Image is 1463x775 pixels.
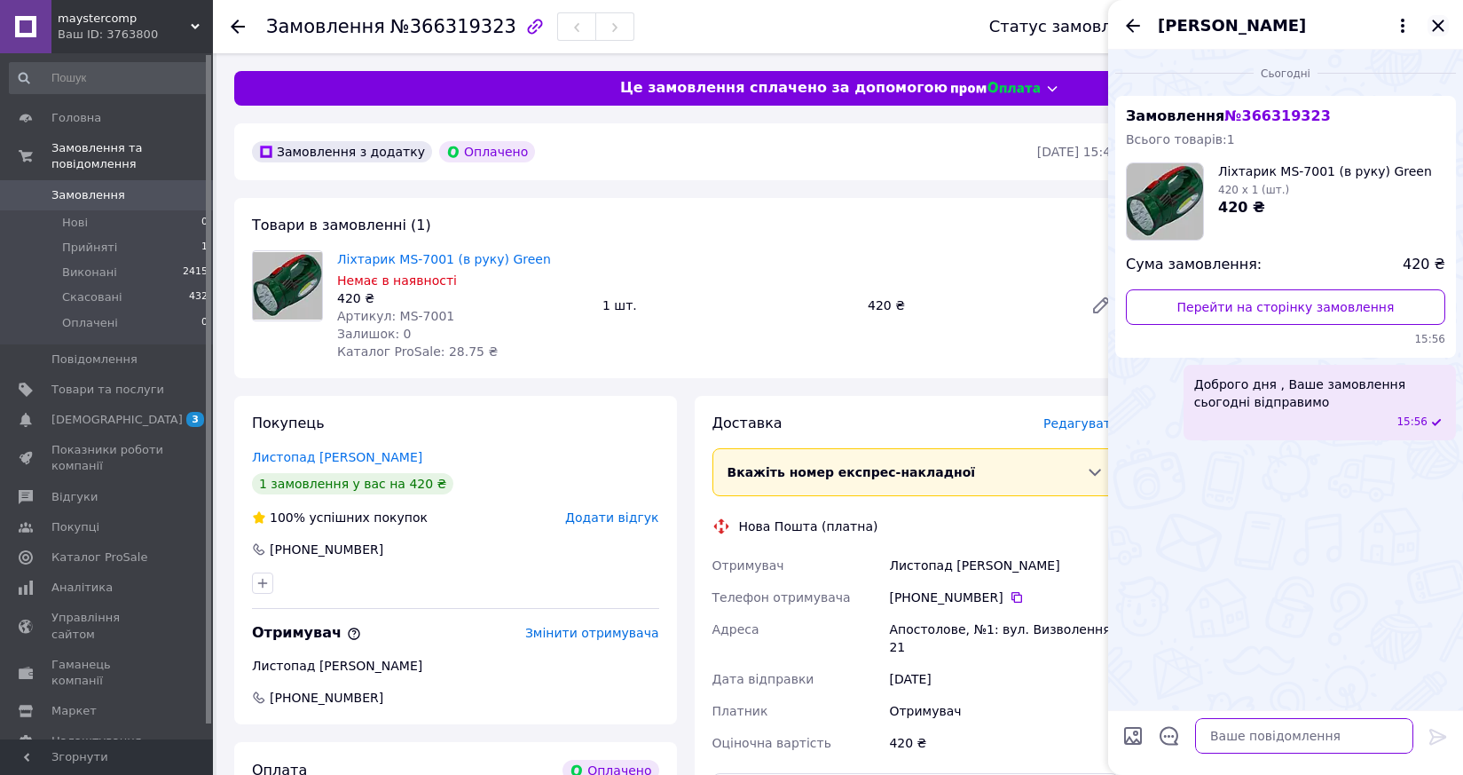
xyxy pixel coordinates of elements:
span: №366319323 [390,16,516,37]
div: 420 ₴ [861,293,1076,318]
span: Немає в наявності [337,273,457,288]
div: Повернутися назад [231,18,245,36]
div: 1 замовлення у вас на 420 ₴ [252,473,453,494]
span: Виконані [62,265,117,281]
span: Отримувач [252,624,361,641]
span: 420 ₴ [1403,255,1445,275]
span: Отримувач [712,558,784,573]
div: [DATE] [885,663,1122,695]
span: Аналітика [51,580,113,596]
div: Статус замовлення [989,18,1152,36]
span: Змінити отримувача [525,626,659,640]
span: Прийняті [62,240,117,256]
span: Замовлення [1126,107,1331,124]
span: Це замовлення сплачено за допомогою [620,78,948,99]
span: Платник [712,704,768,718]
span: 15:56 12.10.2025 [1126,332,1445,347]
span: Показники роботи компанії [51,442,164,474]
div: Замовлення з додатку [252,141,432,162]
span: Додати відгук [565,510,658,525]
span: Артикул: MS-7001 [337,309,454,323]
span: Товари та послуги [51,382,164,398]
span: 0 [201,215,208,231]
div: Отримувач [885,695,1122,727]
span: Редагувати [1043,416,1119,431]
span: Оціночна вартість [712,736,831,750]
span: Каталог ProSale: 28.75 ₴ [337,344,498,359]
a: Ліхтарик MS-7001 (в руку) Green [337,252,551,266]
span: 15:56 12.10.2025 [1396,415,1428,430]
span: Всього товарів: 1 [1126,132,1235,146]
span: Покупець [252,415,325,431]
span: [PERSON_NAME] [1158,14,1306,37]
div: успішних покупок [252,509,428,526]
span: 3 [186,412,204,427]
span: 420 ₴ [1218,199,1265,216]
div: 420 ₴ [337,289,588,307]
button: Назад [1122,15,1144,36]
span: [DEMOGRAPHIC_DATA] [51,412,183,428]
span: Маркет [51,703,97,719]
input: Пошук [9,62,209,94]
span: Гаманець компанії [51,657,164,689]
div: 420 ₴ [885,727,1122,759]
span: Доброго дня , Ваше замовлення сьогодні відправимо [1194,376,1445,411]
div: Листопад [PERSON_NAME] [885,550,1122,581]
span: 2415 [183,265,208,281]
button: Закрити [1428,15,1449,36]
span: Скасовані [62,289,122,305]
span: Відгуки [51,489,98,505]
span: Сьогодні [1254,67,1317,82]
span: № 366319323 [1224,107,1330,124]
span: Вкажіть номер експрес-накладної [728,465,976,479]
span: Каталог ProSale [51,550,147,565]
span: Замовлення та повідомлення [51,140,213,172]
span: Телефон отримувача [712,590,851,605]
span: [PHONE_NUMBER] [268,689,385,707]
time: [DATE] 15:45 [1037,145,1119,159]
span: Управління сайтом [51,610,164,642]
span: 420 x 1 (шт.) [1218,184,1289,196]
span: Оплачені [62,315,118,331]
span: Налаштування [51,733,142,749]
span: Нові [62,215,88,231]
span: Дата відправки [712,672,814,686]
img: Ліхтарик MS-7001 (в руку) Green [253,252,322,320]
span: Сума замовлення: [1126,255,1262,275]
button: [PERSON_NAME] [1158,14,1413,37]
span: Повідомлення [51,352,138,368]
span: maystercomp [58,11,191,27]
span: 432 [189,289,208,305]
span: Покупці [51,519,99,535]
a: Листопад [PERSON_NAME] [252,450,422,464]
span: Товари в замовленні (1) [252,217,431,233]
div: Листопад [PERSON_NAME] [252,657,659,675]
span: Головна [51,110,101,126]
span: 1 [201,240,208,256]
div: Нова Пошта (платна) [735,518,883,535]
span: Залишок: 0 [337,327,412,341]
div: [PHONE_NUMBER] [268,541,385,558]
span: Ліхтарик MS-7001 (в руку) Green [1218,162,1432,180]
a: Редагувати [1083,288,1119,323]
div: Апостолове, №1: вул. Визволення, 21 [885,613,1122,663]
span: Адреса [712,622,759,637]
span: Замовлення [266,16,385,37]
button: Відкрити шаблони відповідей [1158,724,1181,747]
div: 1 шт. [595,293,861,318]
a: Перейти на сторінку замовлення [1126,289,1445,325]
span: Замовлення [51,187,125,203]
span: Доставка [712,415,783,431]
div: Оплачено [439,141,535,162]
div: [PHONE_NUMBER] [889,589,1119,606]
span: 100% [270,510,305,525]
img: 6648822507_w100_h100_lihtarik-ms-7001-v.jpg [1127,163,1203,240]
div: Ваш ID: 3763800 [58,27,213,43]
span: 0 [201,315,208,331]
div: 12.10.2025 [1115,64,1456,82]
